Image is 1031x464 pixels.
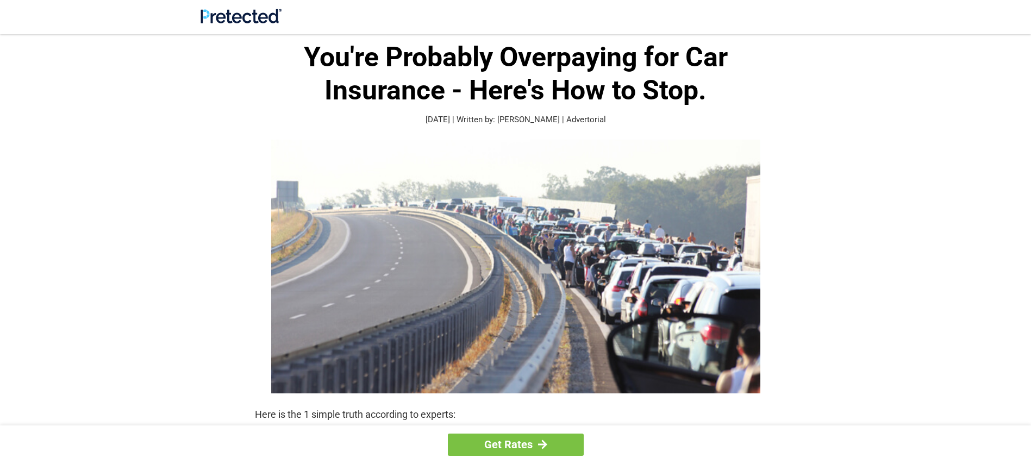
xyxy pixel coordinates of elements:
[201,15,282,26] a: Site Logo
[448,434,584,456] a: Get Rates
[255,41,777,107] h1: You're Probably Overpaying for Car Insurance - Here's How to Stop.
[255,407,777,422] p: Here is the 1 simple truth according to experts:
[201,9,282,23] img: Site Logo
[255,114,777,126] p: [DATE] | Written by: [PERSON_NAME] | Advertorial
